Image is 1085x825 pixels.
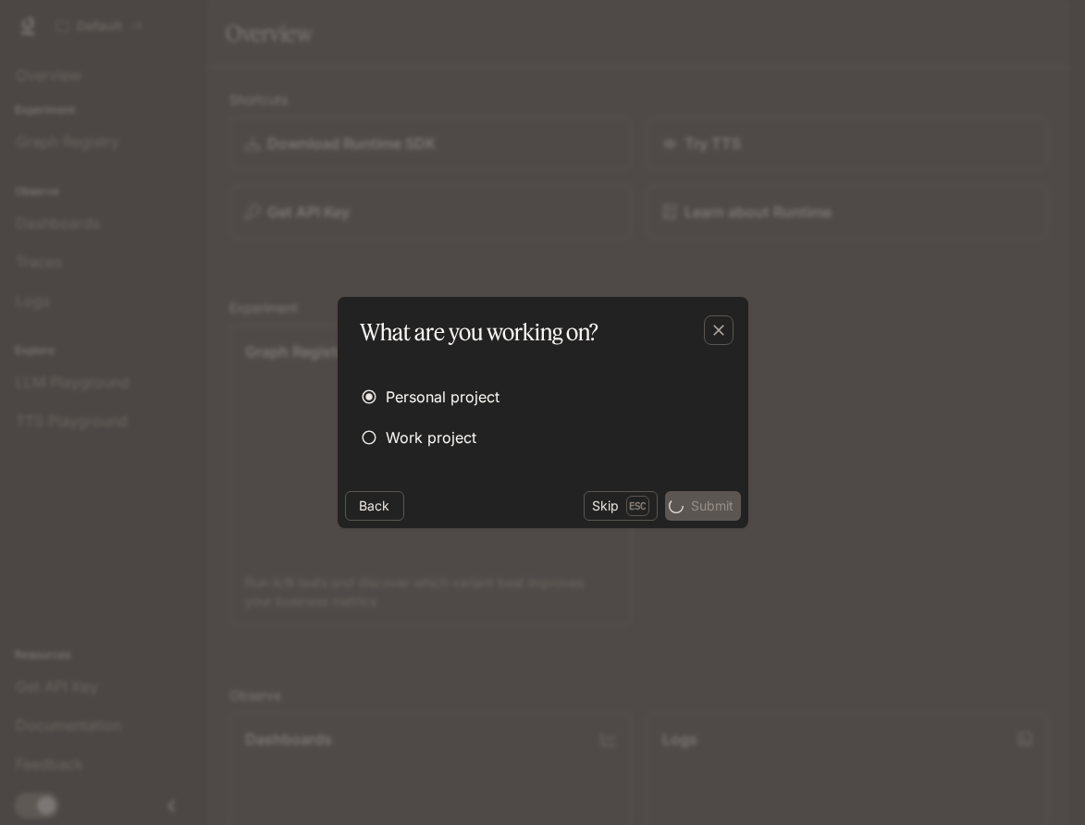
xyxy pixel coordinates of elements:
[626,496,649,516] p: Esc
[386,386,499,408] span: Personal project
[360,315,598,349] p: What are you working on?
[584,491,658,521] button: SkipEsc
[345,491,404,521] button: Back
[386,426,476,449] span: Work project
